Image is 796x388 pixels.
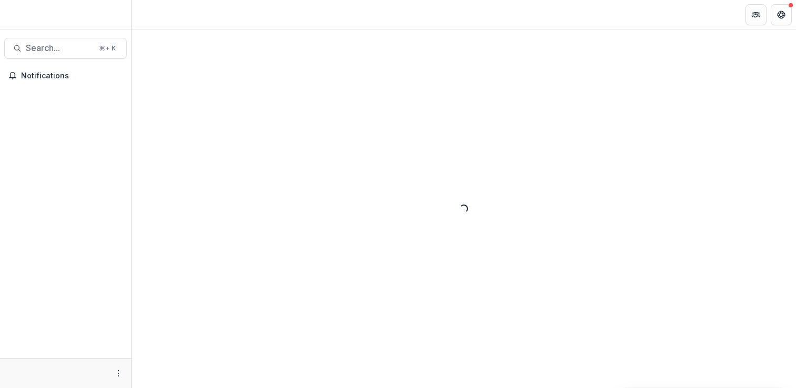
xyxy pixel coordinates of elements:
span: Search... [26,43,93,53]
button: More [112,367,125,380]
button: Partners [745,4,767,25]
button: Search... [4,38,127,59]
div: ⌘ + K [97,43,118,54]
button: Get Help [771,4,792,25]
button: Notifications [4,67,127,84]
span: Notifications [21,72,123,80]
